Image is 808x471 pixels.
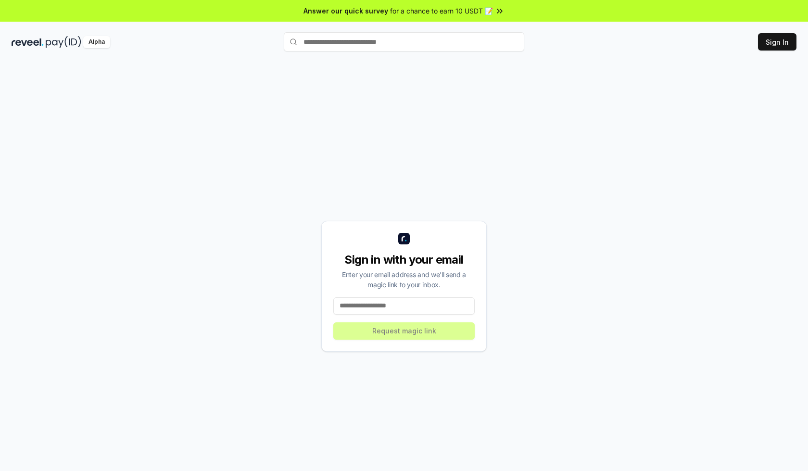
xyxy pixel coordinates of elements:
[333,269,475,290] div: Enter your email address and we’ll send a magic link to your inbox.
[390,6,493,16] span: for a chance to earn 10 USDT 📝
[333,252,475,267] div: Sign in with your email
[46,36,81,48] img: pay_id
[12,36,44,48] img: reveel_dark
[83,36,110,48] div: Alpha
[758,33,796,51] button: Sign In
[398,233,410,244] img: logo_small
[303,6,388,16] span: Answer our quick survey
